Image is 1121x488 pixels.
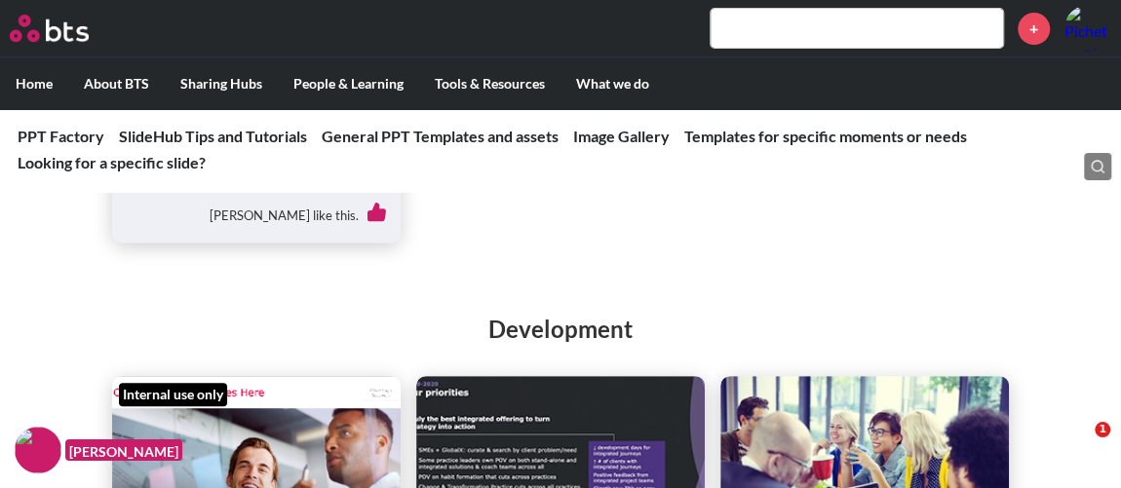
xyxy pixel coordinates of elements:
label: Sharing Hubs [165,58,278,109]
label: About BTS [68,58,165,109]
a: Looking for a specific slide? [18,153,206,171]
img: F [15,427,61,473]
figcaption: [PERSON_NAME] [65,439,182,462]
a: PPT Factory [18,127,104,145]
a: Go home [10,15,125,42]
a: + [1018,13,1050,45]
div: [PERSON_NAME] like this. [126,188,387,229]
label: What we do [560,58,665,109]
img: BTS Logo [10,15,89,42]
label: People & Learning [278,58,419,109]
img: Pichet Danthainum [1064,5,1111,52]
a: General PPT Templates and assets [322,127,559,145]
label: Tools & Resources [419,58,560,109]
div: Internal use only [119,383,227,406]
a: Profile [1064,5,1111,52]
span: 1 [1095,422,1110,437]
a: SlideHub Tips and Tutorials [119,127,307,145]
a: Templates for specific moments or needs [684,127,967,145]
a: Image Gallery [573,127,670,145]
iframe: Intercom live chat [1055,422,1102,469]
